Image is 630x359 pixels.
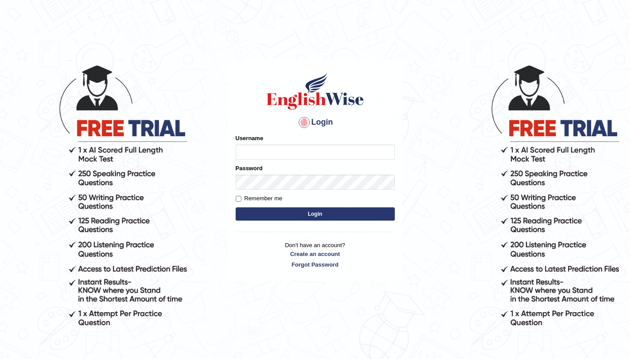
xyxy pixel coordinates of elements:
label: Remember me [236,194,283,203]
input: Remember me [236,196,241,202]
img: Logo of English Wise sign in for intelligent practice with AI [265,71,366,111]
label: Password [236,164,263,172]
h4: Login [236,115,395,130]
p: Don't have an account? [236,241,395,268]
button: Login [236,207,395,221]
label: Username [236,134,263,142]
a: Create an account [236,250,395,258]
a: Forgot Password [236,260,395,269]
